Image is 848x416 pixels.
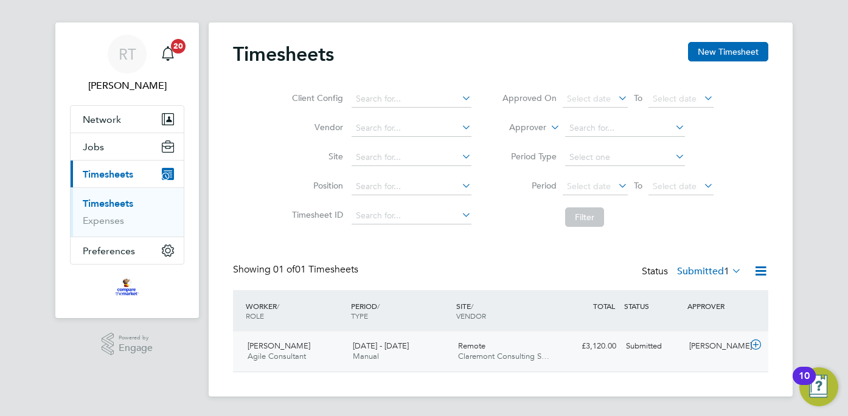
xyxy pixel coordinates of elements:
[456,311,486,321] span: VENDOR
[70,35,184,93] a: RT[PERSON_NAME]
[83,141,104,153] span: Jobs
[248,341,310,351] span: [PERSON_NAME]
[71,187,184,237] div: Timesheets
[458,341,485,351] span: Remote
[248,351,306,361] span: Agile Consultant
[653,93,697,104] span: Select date
[71,161,184,187] button: Timesheets
[71,106,184,133] button: Network
[233,42,334,66] h2: Timesheets
[567,181,611,192] span: Select date
[71,237,184,264] button: Preferences
[83,198,133,209] a: Timesheets
[621,295,684,317] div: STATUS
[621,336,684,356] div: Submitted
[502,151,557,162] label: Period Type
[565,120,685,137] input: Search for...
[55,23,199,318] nav: Main navigation
[352,91,471,108] input: Search for...
[70,78,184,93] span: Ria Tonking-McCulloch
[119,333,153,343] span: Powered by
[83,245,135,257] span: Preferences
[684,336,748,356] div: [PERSON_NAME]
[377,301,380,311] span: /
[233,263,361,276] div: Showing
[288,180,343,191] label: Position
[83,168,133,180] span: Timesheets
[288,209,343,220] label: Timesheet ID
[630,90,646,106] span: To
[70,277,184,296] a: Go to home page
[458,351,549,361] span: Claremont Consulting S…
[171,39,186,54] span: 20
[565,207,604,227] button: Filter
[642,263,744,280] div: Status
[799,376,810,392] div: 10
[288,92,343,103] label: Client Config
[351,311,368,321] span: TYPE
[243,295,348,327] div: WORKER
[119,343,153,353] span: Engage
[352,178,471,195] input: Search for...
[492,122,546,134] label: Approver
[83,114,121,125] span: Network
[502,180,557,191] label: Period
[677,265,742,277] label: Submitted
[558,336,621,356] div: £3,120.00
[277,301,279,311] span: /
[246,311,264,321] span: ROLE
[288,122,343,133] label: Vendor
[799,367,838,406] button: Open Resource Center, 10 new notifications
[102,333,153,356] a: Powered byEngage
[502,92,557,103] label: Approved On
[352,207,471,224] input: Search for...
[352,120,471,137] input: Search for...
[684,295,748,317] div: APPROVER
[353,341,409,351] span: [DATE] - [DATE]
[471,301,473,311] span: /
[567,93,611,104] span: Select date
[688,42,768,61] button: New Timesheet
[593,301,615,311] span: TOTAL
[116,277,138,296] img: bglgroup-logo-retina.png
[348,295,453,327] div: PERIOD
[273,263,295,276] span: 01 of
[71,133,184,160] button: Jobs
[288,151,343,162] label: Site
[273,263,358,276] span: 01 Timesheets
[156,35,180,74] a: 20
[630,178,646,193] span: To
[83,215,124,226] a: Expenses
[565,149,685,166] input: Select one
[353,351,379,361] span: Manual
[119,46,136,62] span: RT
[352,149,471,166] input: Search for...
[453,295,558,327] div: SITE
[653,181,697,192] span: Select date
[724,265,729,277] span: 1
